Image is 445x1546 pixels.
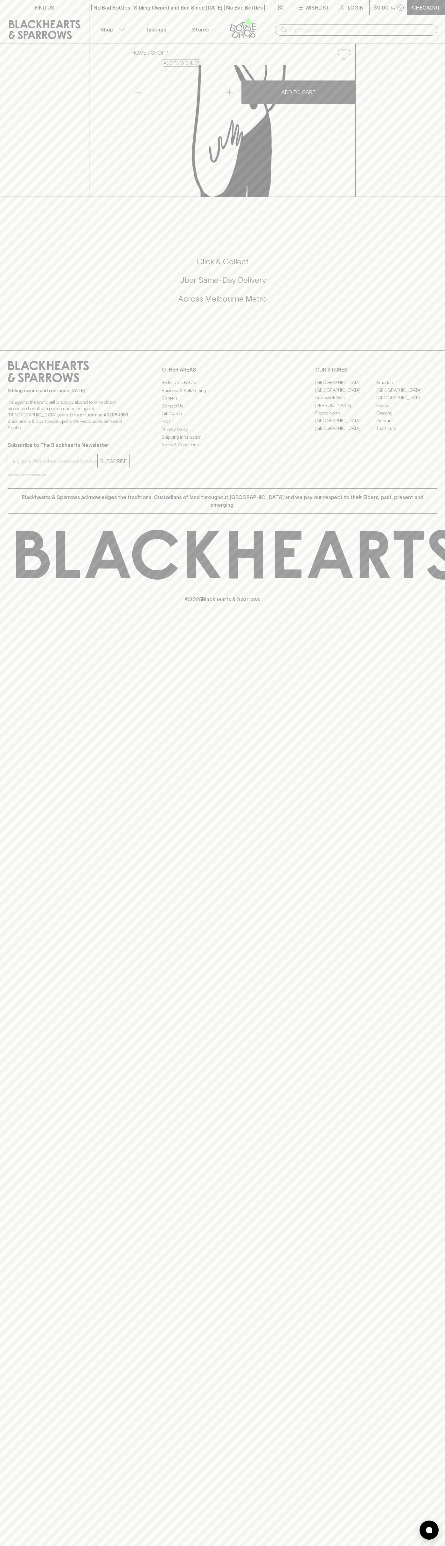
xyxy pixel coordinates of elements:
[8,387,130,394] p: Sibling owned and run since [DATE]
[162,410,284,418] a: Gift Cards
[101,26,113,33] p: Shop
[315,409,376,417] a: Fitzroy North
[192,26,209,33] p: Stores
[305,4,330,11] p: Wishlist
[376,386,437,394] a: [GEOGRAPHIC_DATA]
[162,418,284,425] a: FAQ's
[134,15,178,44] a: Tastings
[376,401,437,409] a: Fitzroy
[315,394,376,401] a: Brunswick West
[178,15,223,44] a: Stores
[12,493,433,509] p: Blackhearts & Sparrows acknowledges the traditional Custodians of land throughout [GEOGRAPHIC_DAT...
[162,402,284,410] a: Contact Us
[162,386,284,394] a: Business & Bulk Gifting
[241,80,356,104] button: ADD TO CART
[335,46,353,63] button: Add to wishlist
[315,424,376,432] a: [GEOGRAPHIC_DATA]
[162,394,284,402] a: Careers
[162,426,284,433] a: Privacy Policy
[8,294,437,304] h5: Across Melbourne Metro
[132,50,146,56] a: HOME
[8,231,437,338] div: Call to action block
[8,399,130,431] p: It is against the law to sell or supply alcohol to, or to obtain alcohol on behalf of a person un...
[315,401,376,409] a: [PERSON_NAME]
[8,256,437,267] h5: Click & Collect
[162,433,284,441] a: Shipping Information
[13,456,97,466] input: e.g. jane@blackheartsandsparrows.com.au
[348,4,364,11] p: Login
[161,59,202,67] button: Add to wishlist
[162,379,284,386] a: Bottle Drop FAQ's
[315,386,376,394] a: [GEOGRAPHIC_DATA]
[376,409,437,417] a: Geelong
[315,379,376,386] a: [GEOGRAPHIC_DATA]
[376,424,437,432] a: Thornbury
[376,417,437,424] a: Prahran
[290,25,432,35] input: Try "Pinot noir"
[315,366,437,373] p: OUR STORES
[8,472,130,478] p: We will never spam you
[373,4,389,11] p: $0.00
[412,4,441,11] p: Checkout
[162,441,284,449] a: Terms & Conditions
[35,4,54,11] p: FIND US
[8,275,437,285] h5: Uber Same-Day Delivery
[399,6,402,9] p: 0
[89,15,134,44] button: Shop
[315,417,376,424] a: [GEOGRAPHIC_DATA]
[426,1527,432,1533] img: bubble-icon
[98,454,129,468] button: SUBSCRIBE
[70,412,128,417] strong: Liquor License #32064953
[376,394,437,401] a: [GEOGRAPHIC_DATA]
[376,379,437,386] a: Braddon
[151,50,165,56] a: SHOP
[127,65,355,197] img: Japanese Jigger Stainless 15 / 30ml
[8,441,130,449] p: Subscribe to The Blackhearts Newsletter
[100,457,127,465] p: SUBSCRIBE
[162,366,284,373] p: OTHER AREAS
[146,26,166,33] p: Tastings
[282,88,316,96] p: ADD TO CART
